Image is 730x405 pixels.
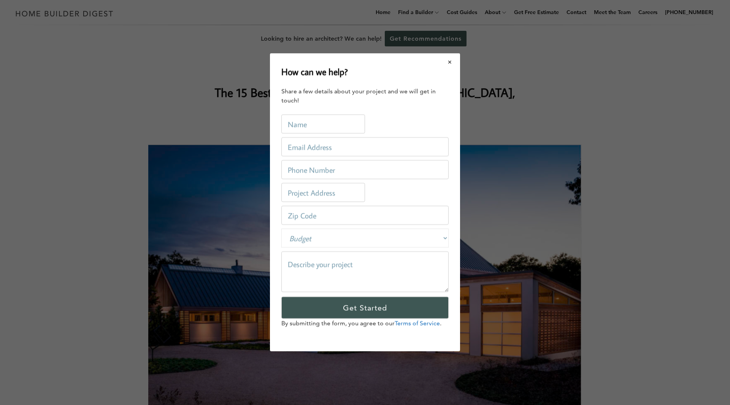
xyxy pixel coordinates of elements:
[281,160,449,179] input: Phone Number
[440,54,460,70] button: Close modal
[281,87,449,105] div: Share a few details about your project and we will get in touch!
[281,319,449,328] p: By submitting the form, you agree to our .
[281,65,348,78] h2: How can we help?
[281,206,449,225] input: Zip Code
[395,320,440,327] a: Terms of Service
[281,297,449,319] input: Get Started
[281,115,365,134] input: Name
[281,183,365,202] input: Project Address
[281,138,449,157] input: Email Address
